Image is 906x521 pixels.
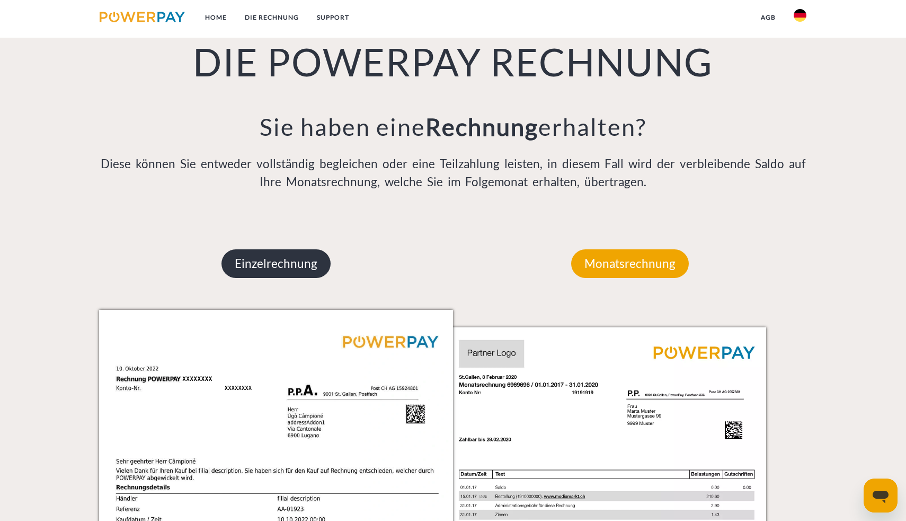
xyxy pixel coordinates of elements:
a: Home [196,8,236,27]
p: Einzelrechnung [221,249,331,278]
img: logo-powerpay.svg [100,12,185,22]
a: DIE RECHNUNG [236,8,308,27]
a: SUPPORT [308,8,358,27]
img: de [794,9,806,22]
a: agb [752,8,785,27]
iframe: Schaltfläche zum Öffnen des Messaging-Fensters [864,479,898,513]
p: Monatsrechnung [571,249,689,278]
p: Diese können Sie entweder vollständig begleichen oder eine Teilzahlung leisten, in diesem Fall wi... [99,155,807,191]
b: Rechnung [425,112,538,141]
h3: Sie haben eine erhalten? [99,112,807,142]
h1: DIE POWERPAY RECHNUNG [99,38,807,85]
